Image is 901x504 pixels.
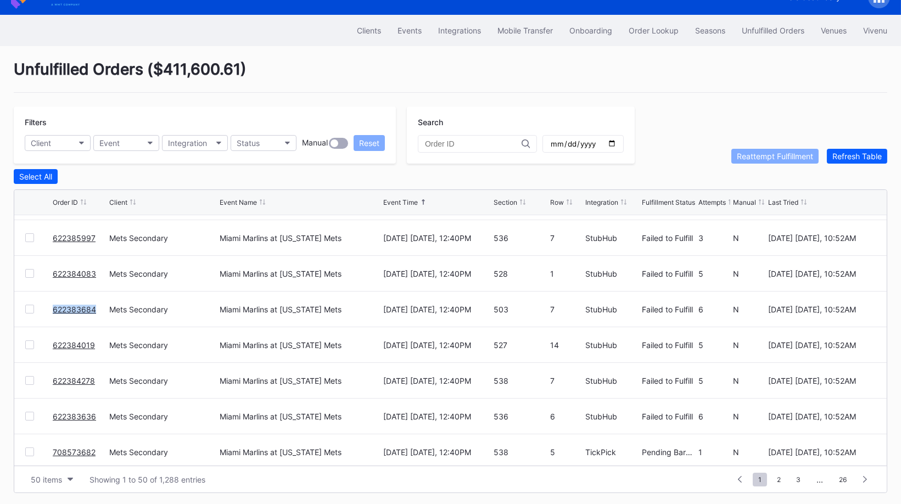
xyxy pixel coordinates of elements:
[733,305,765,314] div: N
[695,26,725,35] div: Seasons
[585,376,639,385] div: StubHub
[642,233,696,243] div: Failed to Fulfill
[109,412,217,421] div: Mets Secondary
[383,340,491,350] div: [DATE] [DATE], 12:40PM
[698,447,731,457] div: 1
[827,149,887,164] button: Refresh Table
[733,340,765,350] div: N
[383,447,491,457] div: [DATE] [DATE], 12:40PM
[494,233,547,243] div: 536
[220,376,342,385] div: Miami Marlins at [US_STATE] Mets
[418,117,624,127] div: Search
[425,139,522,148] input: Order ID
[383,233,491,243] div: [DATE] [DATE], 12:40PM
[585,447,639,457] div: TickPick
[550,198,564,206] div: Row
[53,340,95,350] a: 622384019
[733,447,765,457] div: N
[354,135,385,151] button: Reset
[855,20,896,41] button: Vivenu
[89,475,205,484] div: Showing 1 to 50 of 1,288 entries
[19,172,52,181] div: Select All
[109,233,217,243] div: Mets Secondary
[168,138,207,148] div: Integration
[389,20,430,41] a: Events
[550,233,583,243] div: 7
[832,152,882,161] div: Refresh Table
[220,269,342,278] div: Miami Marlins at [US_STATE] Mets
[550,340,583,350] div: 14
[737,152,813,161] div: Reattempt Fulfillment
[99,138,120,148] div: Event
[109,340,217,350] div: Mets Secondary
[768,376,876,385] div: [DATE] [DATE], 10:52AM
[585,269,639,278] div: StubHub
[383,198,418,206] div: Event Time
[220,447,342,457] div: Miami Marlins at [US_STATE] Mets
[642,412,696,421] div: Failed to Fulfill
[14,169,58,184] button: Select All
[53,412,96,421] a: 622383636
[698,412,731,421] div: 6
[494,198,517,206] div: Section
[357,26,381,35] div: Clients
[220,233,342,243] div: Miami Marlins at [US_STATE] Mets
[698,198,726,206] div: Attempts
[733,376,765,385] div: N
[561,20,620,41] button: Onboarding
[733,233,765,243] div: N
[237,138,260,148] div: Status
[768,305,876,314] div: [DATE] [DATE], 10:52AM
[813,20,855,41] a: Venues
[642,340,696,350] div: Failed to Fulfill
[698,340,731,350] div: 5
[733,412,765,421] div: N
[25,135,91,151] button: Client
[585,305,639,314] div: StubHub
[162,135,228,151] button: Integration
[383,376,491,385] div: [DATE] [DATE], 12:40PM
[821,26,847,35] div: Venues
[629,26,679,35] div: Order Lookup
[768,412,876,421] div: [DATE] [DATE], 10:52AM
[53,447,96,457] a: 708573682
[550,305,583,314] div: 7
[430,20,489,41] button: Integrations
[642,305,696,314] div: Failed to Fulfill
[53,305,96,314] a: 622383684
[220,412,342,421] div: Miami Marlins at [US_STATE] Mets
[698,233,731,243] div: 3
[698,269,731,278] div: 5
[768,340,876,350] div: [DATE] [DATE], 10:52AM
[768,198,798,206] div: Last Tried
[398,26,422,35] div: Events
[359,138,379,148] div: Reset
[109,447,217,457] div: Mets Secondary
[109,269,217,278] div: Mets Secondary
[550,269,583,278] div: 1
[494,269,547,278] div: 528
[494,412,547,421] div: 536
[585,340,639,350] div: StubHub
[742,26,804,35] div: Unfulfilled Orders
[687,20,734,41] button: Seasons
[733,269,765,278] div: N
[550,376,583,385] div: 7
[53,233,96,243] a: 622385997
[550,447,583,457] div: 5
[25,472,79,487] button: 50 items
[585,198,618,206] div: Integration
[833,473,852,486] span: 26
[494,340,547,350] div: 527
[550,412,583,421] div: 6
[734,20,813,41] button: Unfulfilled Orders
[698,305,731,314] div: 6
[494,376,547,385] div: 538
[349,20,389,41] button: Clients
[569,26,612,35] div: Onboarding
[383,269,491,278] div: [DATE] [DATE], 12:40PM
[494,305,547,314] div: 503
[383,305,491,314] div: [DATE] [DATE], 12:40PM
[620,20,687,41] button: Order Lookup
